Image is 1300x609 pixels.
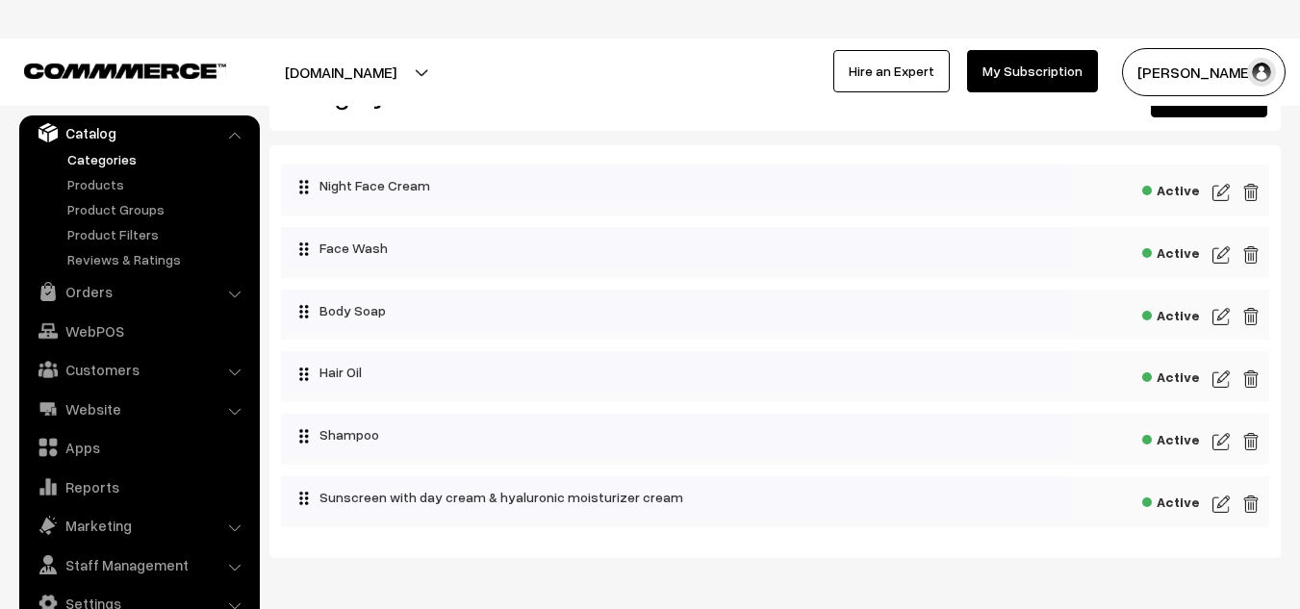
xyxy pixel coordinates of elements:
a: Staff Management [24,547,253,582]
img: drag [298,241,310,257]
span: Active [1142,301,1200,325]
a: Marketing [24,508,253,543]
span: Active [1142,488,1200,512]
a: Hire an Expert [833,50,950,92]
img: edit [1242,181,1260,204]
a: Product Filters [63,224,253,244]
div: Face Wash [281,227,1072,269]
a: Catalog [24,115,253,150]
img: edit [1242,243,1260,266]
img: edit [1212,493,1230,516]
img: drag [298,304,310,319]
img: edit [1212,181,1230,204]
img: edit [1242,430,1260,453]
img: drag [298,428,310,444]
a: Products [63,174,253,194]
button: [DOMAIN_NAME] [217,48,464,96]
a: Apps [24,430,253,465]
div: Hair Oil [281,351,1072,393]
a: WebPOS [24,314,253,348]
div: Sunscreen with day cream & hyaluronic moisturizer cream [281,476,1072,519]
button: [PERSON_NAME]… [1122,48,1286,96]
a: COMMMERCE [24,58,192,81]
div: Night Face Cream [281,165,1072,207]
a: Website [24,392,253,426]
img: edit [1242,305,1260,328]
img: drag [298,179,310,194]
a: Reviews & Ratings [63,249,253,269]
img: drag [298,367,310,382]
img: COMMMERCE [24,63,226,78]
span: Active [1142,176,1200,200]
a: Orders [24,274,253,309]
span: Active [1142,363,1200,387]
div: Body Soap [281,290,1072,332]
a: Customers [24,352,253,387]
img: drag [298,491,310,506]
span: Active [1142,425,1200,449]
img: edit [1212,368,1230,391]
img: edit [1242,368,1260,391]
img: edit [1242,493,1260,516]
img: edit [1212,430,1230,453]
a: My Subscription [967,50,1098,92]
img: edit [1212,305,1230,328]
a: Product Groups [63,199,253,219]
img: user [1247,58,1276,87]
a: Reports [24,469,253,504]
img: edit [1212,243,1230,266]
span: Active [1142,239,1200,263]
a: Categories [63,149,253,169]
div: Shampoo [281,414,1072,456]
